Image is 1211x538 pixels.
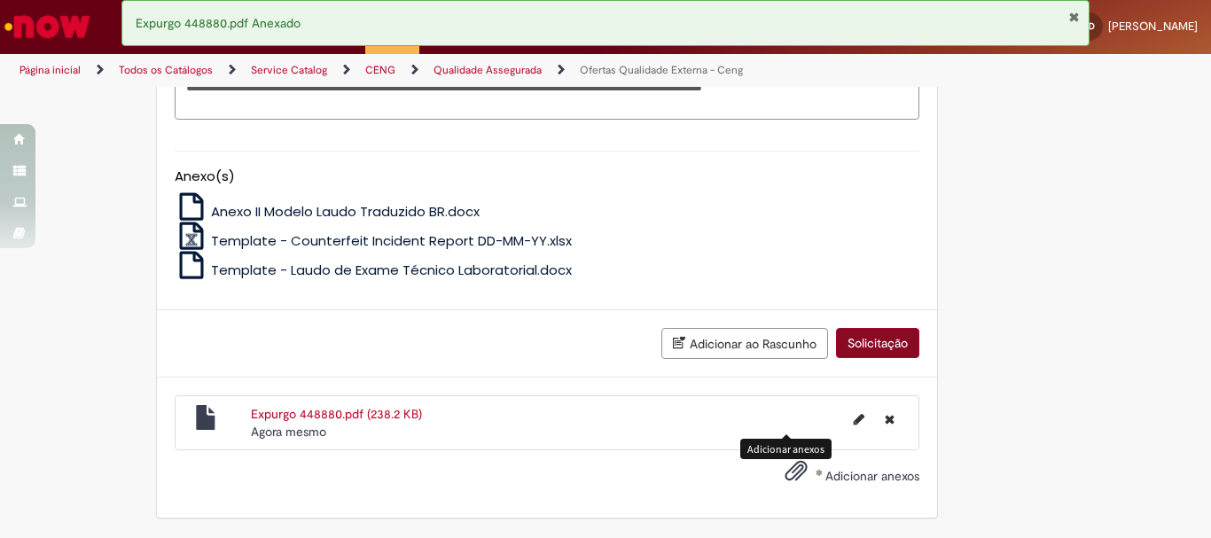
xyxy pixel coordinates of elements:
ul: Trilhas de página [13,54,794,87]
a: Todos os Catálogos [119,63,213,77]
a: Página inicial [20,63,81,77]
button: Adicionar anexos [780,455,812,495]
button: Solicitação [836,328,919,358]
div: Adicionar anexos [740,439,832,459]
a: Ofertas Qualidade Externa - Ceng [580,63,743,77]
a: Anexo II Modelo Laudo Traduzido BR.docx [175,202,480,221]
span: Adicionar anexos [825,468,919,484]
a: Expurgo 448880.pdf (238.2 KB) [251,406,422,422]
span: [PERSON_NAME] [1108,19,1198,34]
span: Template - Counterfeit Incident Report DD-MM-YY.xlsx [211,231,572,250]
button: Adicionar ao Rascunho [661,328,828,359]
span: Expurgo 448880.pdf Anexado [136,15,301,31]
a: Service Catalog [251,63,327,77]
time: 01/10/2025 13:30:56 [251,424,326,440]
span: Agora mesmo [251,424,326,440]
button: Excluir Expurgo 448880.pdf [874,405,905,433]
button: Editar nome de arquivo Expurgo 448880.pdf [843,405,875,433]
a: CENG [365,63,395,77]
img: ServiceNow [2,9,93,44]
a: Qualidade Assegurada [434,63,542,77]
a: Template - Laudo de Exame Técnico Laboratorial.docx [175,261,573,279]
span: Anexo II Modelo Laudo Traduzido BR.docx [211,202,480,221]
textarea: Descrição [175,72,919,120]
h5: Anexo(s) [175,169,919,184]
a: Template - Counterfeit Incident Report DD-MM-YY.xlsx [175,231,573,250]
span: Template - Laudo de Exame Técnico Laboratorial.docx [211,261,572,279]
button: Fechar Notificação [1068,10,1080,24]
